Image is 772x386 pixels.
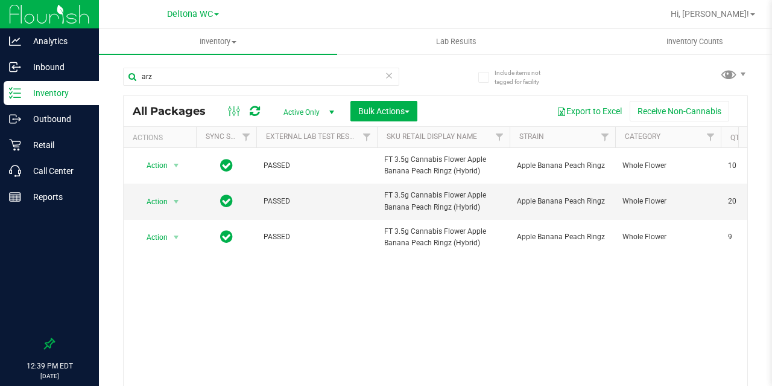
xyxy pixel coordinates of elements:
a: External Lab Test Result [266,132,361,141]
a: Strain [519,132,544,141]
p: Inventory [21,86,93,100]
a: Sku Retail Display Name [387,132,477,141]
a: Qty [730,133,744,142]
inline-svg: Analytics [9,35,21,47]
label: Pin the sidebar to full width on large screens [43,338,55,350]
a: Lab Results [337,29,575,54]
span: Include items not tagged for facility [495,68,555,86]
span: select [169,157,184,174]
span: In Sync [220,193,233,210]
span: In Sync [220,228,233,245]
a: Inventory [99,29,337,54]
a: Filter [490,127,510,147]
p: Reports [21,190,93,204]
p: Analytics [21,34,93,48]
span: Apple Banana Peach Ringz [517,231,608,243]
inline-svg: Reports [9,191,21,203]
span: Inventory [99,36,337,47]
span: Inventory Counts [650,36,739,47]
span: All Packages [133,105,218,118]
iframe: Resource center [12,289,48,326]
a: Filter [701,127,721,147]
p: Call Center [21,164,93,178]
p: 12:39 PM EDT [5,361,93,372]
span: Whole Flower [622,160,713,172]
span: Whole Flower [622,196,713,207]
span: Apple Banana Peach Ringz [517,160,608,172]
span: Action [136,157,168,174]
inline-svg: Call Center [9,165,21,177]
a: Sync Status [206,132,252,141]
span: PASSED [264,231,370,243]
p: Retail [21,138,93,152]
span: Action [136,229,168,246]
span: Whole Flower [622,231,713,243]
span: In Sync [220,157,233,174]
span: PASSED [264,160,370,172]
a: Filter [236,127,256,147]
p: Inbound [21,60,93,74]
inline-svg: Outbound [9,113,21,125]
span: select [169,229,184,246]
button: Bulk Actions [350,101,417,121]
span: select [169,193,184,210]
span: Lab Results [420,36,493,47]
inline-svg: Inventory [9,87,21,99]
span: PASSED [264,196,370,207]
button: Export to Excel [549,101,630,121]
button: Receive Non-Cannabis [630,101,729,121]
span: Clear [385,68,393,83]
div: Actions [133,133,191,142]
span: Bulk Actions [358,106,410,116]
p: [DATE] [5,372,93,381]
a: Filter [357,127,377,147]
a: Category [625,132,660,141]
span: Deltona WC [167,9,213,19]
inline-svg: Retail [9,139,21,151]
span: FT 3.5g Cannabis Flower Apple Banana Peach Ringz (Hybrid) [384,190,502,213]
span: Action [136,193,168,210]
span: FT 3.5g Cannabis Flower Apple Banana Peach Ringz (Hybrid) [384,154,502,177]
input: Search Package ID, Item Name, SKU, Lot or Part Number... [123,68,399,86]
a: Filter [595,127,615,147]
span: FT 3.5g Cannabis Flower Apple Banana Peach Ringz (Hybrid) [384,226,502,249]
span: Apple Banana Peach Ringz [517,196,608,207]
span: Hi, [PERSON_NAME]! [671,9,749,19]
p: Outbound [21,112,93,126]
inline-svg: Inbound [9,61,21,73]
